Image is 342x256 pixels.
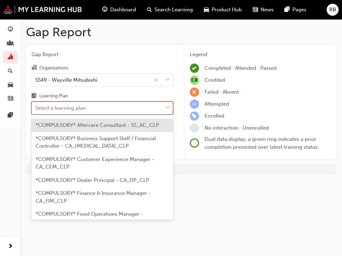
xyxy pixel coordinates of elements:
[36,122,159,128] span: *COMPULSORY* Aftercare Consultant - SS_AC_CLP
[36,190,151,204] span: *COMPULSORY* Finance & Insurance Manager - CA_FIM_CLP
[198,3,247,17] a: car-iconProduct Hub
[8,41,13,47] span: people-icon
[102,5,107,14] span: guage-icon
[97,3,142,17] a: guage-iconDashboard
[205,101,229,107] span: Attempted
[8,54,13,60] span: chart-icon
[155,6,193,14] span: Search Learning
[3,5,82,14] img: mmal
[8,82,13,88] span: car-icon
[329,6,336,14] span: RB
[165,104,170,112] span: down-icon
[26,25,337,40] h1: Gap Report
[165,76,170,84] span: down-icon
[212,6,242,14] span: Product Hub
[204,5,209,14] span: car-icon
[279,3,312,17] a: pages-iconPages
[31,65,37,71] span: organisation-icon
[36,156,154,170] span: *COMPULSORY* Customer Experience Manager - CA_CEM_CLP
[8,242,13,251] span: next-icon
[205,77,225,83] span: Credited
[327,4,339,16] button: RB
[190,51,331,58] div: Legend
[205,136,319,150] span: Dual data display; a green ring indicates a prior completion presented over latest training status.
[205,125,269,131] span: No interaction · Unenrolled
[190,111,199,121] span: learningRecordVerb_ENROLL-icon
[190,123,199,133] span: learningRecordVerb_NONE-icon
[39,93,68,99] div: Learning Plan
[190,99,199,109] span: learningRecordVerb_ATTEMPT-icon
[292,6,306,14] span: Pages
[31,51,173,58] span: Gap Report
[205,65,277,71] span: Completed · Attended · Passed
[190,64,199,73] span: learningRecordVerb_COMPLETE-icon
[36,135,156,149] span: *COMPULSORY* Business Support Staff / Financial Controller - CA_[MEDICAL_DATA]_CLP
[31,93,37,99] span: learningplan-icon
[142,3,198,17] a: search-iconSearch Learning
[36,177,149,183] span: *COMPULSORY* Dealer Principal - CA_DP_CLP
[8,112,13,119] span: pages-icon
[8,96,13,102] span: news-icon
[285,5,290,14] span: pages-icon
[8,68,13,75] span: search-icon
[190,76,199,85] span: null-icon
[147,5,152,14] span: search-icon
[8,27,13,33] span: guage-icon
[247,3,279,17] a: news-iconNews
[35,76,97,84] div: S549 - Wayville Mitsubishi
[253,5,258,14] span: news-icon
[190,87,199,97] span: learningRecordVerb_FAIL-icon
[205,113,224,119] span: Enrolled
[261,6,274,14] span: News
[36,211,143,225] span: *COMPULSORY* Fixed Operations Manager - PS_FOM_CLP
[205,89,239,95] span: Failed · Absent
[110,6,136,14] span: Dashboard
[39,65,68,71] div: Organisations
[35,104,86,112] div: Select a learning plan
